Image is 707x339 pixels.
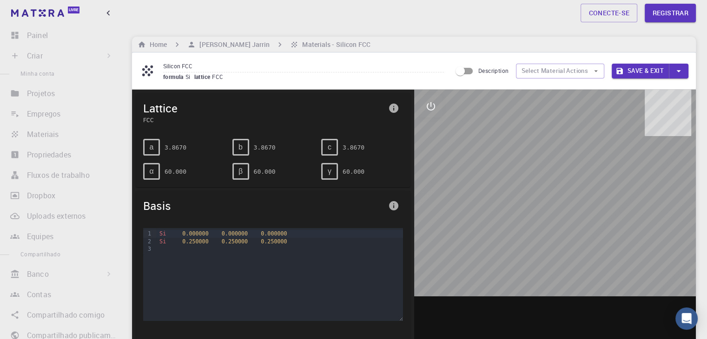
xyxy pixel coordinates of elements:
[159,230,166,237] span: Si
[143,198,384,213] span: Basis
[328,167,331,176] span: γ
[20,70,54,77] font: Minha conta
[675,307,698,330] div: Abra o Intercom Messenger
[143,245,152,253] div: 3
[9,6,83,20] a: Livre
[328,143,331,151] span: c
[143,238,152,245] div: 2
[143,230,152,237] div: 1
[182,230,208,237] span: 0.000000
[136,39,372,50] nav: migalha de pão
[20,250,60,258] font: Compartilhado
[261,238,287,245] span: 0.250000
[165,163,186,180] pre: 60.000
[238,167,243,176] span: β
[143,116,384,124] span: FCC
[588,8,629,17] font: Conecte-se
[581,4,637,22] a: Conecte-se
[298,39,370,50] h6: Materials - Silicon FCC
[261,230,287,237] span: 0.000000
[254,163,276,180] pre: 60.000
[212,73,227,80] span: FCC
[384,196,403,215] button: info
[149,167,153,176] span: α
[343,163,364,180] pre: 60.000
[69,7,79,12] font: Livre
[652,8,688,17] font: Registrar
[194,73,212,80] span: lattice
[159,238,166,245] span: Si
[478,67,509,74] span: Description
[150,143,154,151] span: a
[11,9,64,17] img: logotipo
[612,64,669,78] button: Save & Exit
[516,64,604,78] button: Select Material Actions
[222,238,248,245] span: 0.250000
[185,73,194,80] span: Si
[165,139,186,156] pre: 3.8670
[163,73,185,80] span: formula
[182,238,208,245] span: 0.250000
[645,4,696,22] a: Registrar
[143,101,384,116] span: Lattice
[254,139,276,156] pre: 3.8670
[222,230,248,237] span: 0.000000
[196,39,270,50] h6: [PERSON_NAME] Jarrin
[238,143,243,151] span: b
[384,99,403,117] button: info
[343,139,364,156] pre: 3.8670
[146,39,167,50] h6: Home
